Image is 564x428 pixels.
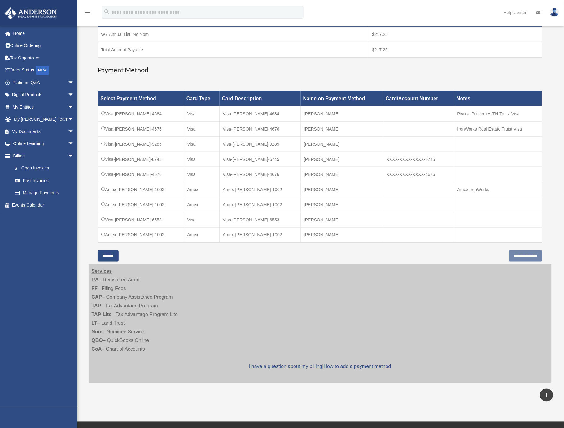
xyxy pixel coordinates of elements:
[301,212,383,227] td: [PERSON_NAME]
[184,212,220,227] td: Visa
[220,182,301,197] td: Amex-[PERSON_NAME]-1002
[92,303,101,309] strong: TAP
[98,227,184,243] td: Amex-[PERSON_NAME]-1002
[84,9,91,16] i: menu
[454,121,542,136] td: IronWorks Real Estate Truist Visa
[324,364,391,369] a: How to add a payment method
[68,101,80,113] span: arrow_drop_down
[4,40,83,52] a: Online Ordering
[4,138,83,150] a: Online Learningarrow_drop_down
[4,89,83,101] a: Digital Productsarrow_drop_down
[220,136,301,152] td: Visa-[PERSON_NAME]-9285
[68,113,80,126] span: arrow_drop_down
[68,138,80,150] span: arrow_drop_down
[301,152,383,167] td: [PERSON_NAME]
[92,338,103,343] strong: QBO
[249,364,322,369] a: I have a question about my billing
[98,91,184,106] th: Select Payment Method
[92,277,99,283] strong: RA
[98,182,184,197] td: Amex-[PERSON_NAME]-1002
[92,347,102,352] strong: CoA
[84,11,91,16] a: menu
[543,391,550,399] i: vertical_align_top
[98,167,184,182] td: Visa-[PERSON_NAME]-4676
[68,150,80,162] span: arrow_drop_down
[184,106,220,121] td: Visa
[301,167,383,182] td: [PERSON_NAME]
[301,121,383,136] td: [PERSON_NAME]
[18,165,21,172] span: $
[92,362,549,371] p: |
[184,182,220,197] td: Amex
[301,182,383,197] td: [PERSON_NAME]
[3,7,59,19] img: Anderson Advisors Platinum Portal
[98,106,184,121] td: Visa-[PERSON_NAME]-4684
[4,199,83,211] a: Events Calendar
[369,42,542,58] td: $217.25
[4,76,83,89] a: Platinum Q&Aarrow_drop_down
[68,125,80,138] span: arrow_drop_down
[92,312,112,317] strong: TAP-Lite
[301,136,383,152] td: [PERSON_NAME]
[184,152,220,167] td: Visa
[98,197,184,212] td: Amex-[PERSON_NAME]-1002
[220,227,301,243] td: Amex-[PERSON_NAME]-1002
[383,152,454,167] td: XXXX-XXXX-XXXX-6745
[98,212,184,227] td: Visa-[PERSON_NAME]-6553
[184,227,220,243] td: Amex
[98,42,369,58] td: Total Amount Payable
[4,150,80,162] a: Billingarrow_drop_down
[92,329,103,335] strong: Nom
[92,321,97,326] strong: LT
[184,197,220,212] td: Amex
[68,89,80,101] span: arrow_drop_down
[103,8,110,15] i: search
[36,66,49,75] div: NEW
[98,136,184,152] td: Visa-[PERSON_NAME]-9285
[369,27,542,42] td: $217.25
[220,91,301,106] th: Card Description
[92,295,102,300] strong: CAP
[184,167,220,182] td: Visa
[4,101,83,113] a: My Entitiesarrow_drop_down
[220,197,301,212] td: Amex-[PERSON_NAME]-1002
[184,121,220,136] td: Visa
[92,269,112,274] strong: Services
[220,121,301,136] td: Visa-[PERSON_NAME]-4676
[454,182,542,197] td: Amex IronWorks
[220,167,301,182] td: Visa-[PERSON_NAME]-4676
[98,27,369,42] td: WY Annual List, No Nom
[184,136,220,152] td: Visa
[4,64,83,77] a: Order StatusNEW
[98,121,184,136] td: Visa-[PERSON_NAME]-4676
[98,65,542,75] h3: Payment Method
[301,106,383,121] td: [PERSON_NAME]
[4,113,83,126] a: My [PERSON_NAME] Teamarrow_drop_down
[220,152,301,167] td: Visa-[PERSON_NAME]-6745
[383,167,454,182] td: XXXX-XXXX-XXXX-4676
[220,106,301,121] td: Visa-[PERSON_NAME]-4684
[550,8,559,17] img: User Pic
[383,91,454,106] th: Card/Account Number
[4,52,83,64] a: Tax Organizers
[220,212,301,227] td: Visa-[PERSON_NAME]-6553
[89,264,552,383] div: – Registered Agent – Filing Fees – Company Assistance Program – Tax Advantage Program – Tax Advan...
[9,187,80,199] a: Manage Payments
[301,197,383,212] td: [PERSON_NAME]
[98,152,184,167] td: Visa-[PERSON_NAME]-6745
[184,91,220,106] th: Card Type
[9,174,80,187] a: Past Invoices
[454,91,542,106] th: Notes
[92,286,98,291] strong: FF
[301,91,383,106] th: Name on Payment Method
[540,389,553,402] a: vertical_align_top
[301,227,383,243] td: [PERSON_NAME]
[454,106,542,121] td: Pivotal Properties TN Truist Visa
[9,162,77,175] a: $Open Invoices
[68,76,80,89] span: arrow_drop_down
[4,27,83,40] a: Home
[4,125,83,138] a: My Documentsarrow_drop_down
